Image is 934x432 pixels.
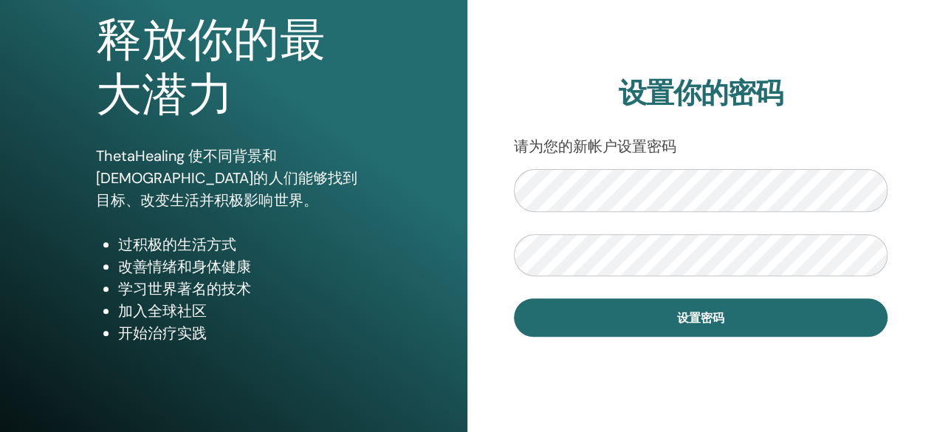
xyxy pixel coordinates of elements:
li: 过积极的生活方式 [118,233,371,256]
li: 加入全球社区 [118,300,371,322]
button: 设置密码 [514,298,888,337]
p: 请为您的新帐户设置密码 [514,135,888,157]
p: ThetaHealing 使不同背景和[DEMOGRAPHIC_DATA]的人们能够找到目标、改变生活并积极影响世界。 [96,145,371,211]
li: 开始治疗实践 [118,322,371,344]
span: 设置密码 [677,310,724,326]
h1: 释放你的最大潜力 [96,13,371,123]
h2: 设置你的密码 [514,77,888,111]
li: 学习世界著名的技术 [118,278,371,300]
li: 改善情绪和身体健康 [118,256,371,278]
